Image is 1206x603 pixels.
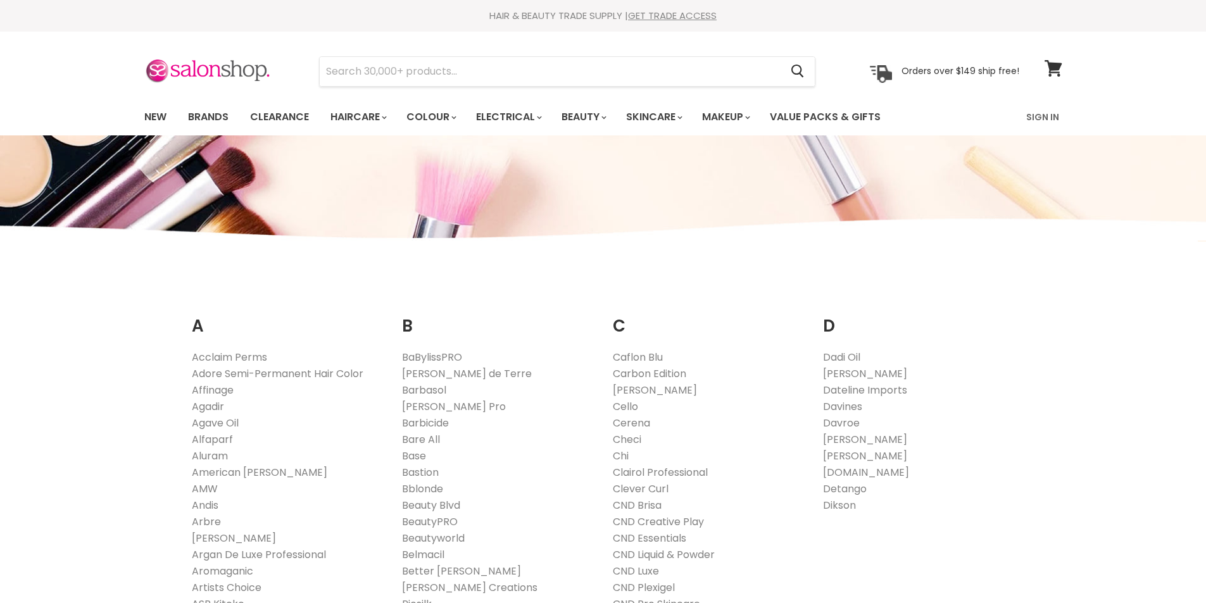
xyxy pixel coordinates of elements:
[192,350,267,364] a: Acclaim Perms
[823,350,860,364] a: Dadi Oil
[901,65,1019,77] p: Orders over $149 ship free!
[613,399,638,414] a: Cello
[402,416,449,430] a: Barbicide
[402,366,532,381] a: [PERSON_NAME] de Terre
[402,383,446,397] a: Barbasol
[628,9,717,22] a: GET TRADE ACCESS
[823,383,907,397] a: Dateline Imports
[320,57,781,86] input: Search
[613,366,686,381] a: Carbon Edition
[192,465,327,480] a: American [PERSON_NAME]
[613,432,641,447] a: Checi
[192,399,224,414] a: Agadir
[192,531,276,545] a: [PERSON_NAME]
[823,432,907,447] a: [PERSON_NAME]
[613,465,708,480] a: Clairol Professional
[613,449,629,463] a: Chi
[617,104,690,130] a: Skincare
[823,416,860,430] a: Davroe
[467,104,550,130] a: Electrical
[397,104,464,130] a: Colour
[192,498,218,513] a: Andis
[823,465,909,480] a: [DOMAIN_NAME]
[823,399,862,414] a: Davines
[613,498,662,513] a: CND Brisa
[192,547,326,562] a: Argan De Luxe Professional
[135,104,176,130] a: New
[613,416,650,430] a: Cerena
[613,383,697,397] a: [PERSON_NAME]
[402,498,460,513] a: Beauty Blvd
[613,564,659,578] a: CND Luxe
[402,514,458,529] a: BeautyPRO
[402,531,465,545] a: Beautyworld
[402,465,439,480] a: Bastion
[613,547,715,562] a: CND Liquid & Powder
[613,531,686,545] a: CND Essentials
[321,104,394,130] a: Haircare
[192,416,239,430] a: Agave Oil
[552,104,614,130] a: Beauty
[241,104,318,130] a: Clearance
[693,104,758,130] a: Makeup
[613,297,805,339] h2: C
[179,104,238,130] a: Brands
[402,482,443,496] a: Bblonde
[613,482,669,496] a: Clever Curl
[823,449,907,463] a: [PERSON_NAME]
[129,99,1078,135] nav: Main
[192,366,363,381] a: Adore Semi-Permanent Hair Color
[613,350,663,364] a: Caflon Blu
[192,383,234,397] a: Affinage
[823,498,856,513] a: Dikson
[192,432,233,447] a: Alfaparf
[402,580,537,595] a: [PERSON_NAME] Creations
[319,56,815,87] form: Product
[192,449,228,463] a: Aluram
[823,482,867,496] a: Detango
[402,350,462,364] a: BaBylissPRO
[129,9,1078,22] div: HAIR & BEAUTY TRADE SUPPLY |
[135,99,955,135] ul: Main menu
[781,57,815,86] button: Search
[402,399,506,414] a: [PERSON_NAME] Pro
[402,547,444,562] a: Belmacil
[823,297,1015,339] h2: D
[192,564,253,578] a: Aromaganic
[402,449,426,463] a: Base
[402,432,440,447] a: Bare All
[823,366,907,381] a: [PERSON_NAME]
[192,514,221,529] a: Arbre
[613,580,675,595] a: CND Plexigel
[192,297,384,339] h2: A
[613,514,704,529] a: CND Creative Play
[402,297,594,339] h2: B
[402,564,521,578] a: Better [PERSON_NAME]
[1019,104,1067,130] a: Sign In
[192,482,218,496] a: AMW
[192,580,261,595] a: Artists Choice
[760,104,890,130] a: Value Packs & Gifts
